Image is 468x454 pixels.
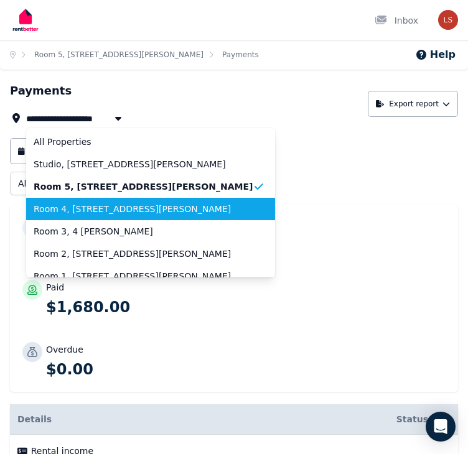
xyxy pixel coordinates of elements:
[10,82,72,100] h1: Payments
[34,203,253,215] span: Room 4, [STREET_ADDRESS][PERSON_NAME]
[46,343,83,356] p: Overdue
[10,4,41,35] img: RentBetter
[438,10,458,30] img: Luca Surman
[18,177,80,190] span: All
[46,359,446,379] p: $0.00
[10,172,106,195] button: All
[17,414,52,424] span: Details
[426,412,456,442] div: Open Intercom Messenger
[34,270,253,282] span: Room 1, [STREET_ADDRESS][PERSON_NAME]
[34,136,253,148] span: All Properties
[10,138,63,164] button: [DATE]
[222,50,259,59] a: Payments
[34,180,253,193] span: Room 5, [STREET_ADDRESS][PERSON_NAME]
[415,47,456,62] button: Help
[375,14,418,27] div: Inbox
[368,91,458,117] button: Export report
[46,281,64,294] p: Paid
[34,248,253,260] span: Room 2, [STREET_ADDRESS][PERSON_NAME]
[34,158,253,170] span: Studio, [STREET_ADDRESS][PERSON_NAME]
[46,297,446,317] p: $1,680.00
[34,50,204,59] a: Room 5, [STREET_ADDRESS][PERSON_NAME]
[389,404,436,435] th: Status
[34,225,253,238] span: Room 3, 4 [PERSON_NAME]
